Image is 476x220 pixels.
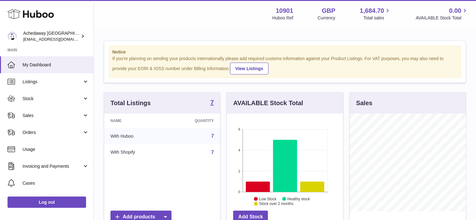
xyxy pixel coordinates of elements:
span: Sales [23,113,82,119]
span: Cases [23,180,89,186]
span: Usage [23,146,89,152]
div: Achedaway [GEOGRAPHIC_DATA] [23,30,79,42]
span: [EMAIL_ADDRESS][DOMAIN_NAME] [23,37,92,42]
span: Invoicing and Payments [23,163,82,169]
span: Orders [23,130,82,136]
a: 7 [211,133,214,139]
strong: 10901 [276,7,293,15]
strong: GBP [322,7,335,15]
text: Low Stock [259,197,277,201]
text: 4 [238,148,240,152]
span: AVAILABLE Stock Total [416,15,468,21]
td: With Shopify [104,144,167,161]
h3: Sales [356,99,372,107]
th: Name [104,114,167,128]
text: 2 [238,169,240,173]
text: 0 [238,190,240,194]
span: Stock [23,96,82,102]
strong: Notice [112,49,458,55]
a: Log out [8,197,86,208]
span: 0.00 [449,7,461,15]
th: Quantity [167,114,220,128]
span: Listings [23,79,82,85]
a: View Listings [230,63,269,74]
text: Stock over 2 months [259,202,293,206]
a: 7 [211,150,214,155]
div: Huboo Ref [272,15,293,21]
h3: AVAILABLE Stock Total [233,99,303,107]
h3: Total Listings [110,99,151,107]
a: 0.00 AVAILABLE Stock Total [416,7,468,21]
span: Total sales [363,15,391,21]
a: 1,684.70 Total sales [360,7,392,21]
span: My Dashboard [23,62,89,68]
span: 1,684.70 [360,7,384,15]
img: admin@newpb.co.uk [8,32,17,41]
a: 7 [210,99,214,107]
text: Healthy stock [287,197,310,201]
td: With Huboo [104,128,167,144]
strong: 7 [210,99,214,105]
div: Currency [318,15,335,21]
div: If you're planning on sending your products internationally please add required customs informati... [112,56,458,74]
text: 6 [238,127,240,131]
